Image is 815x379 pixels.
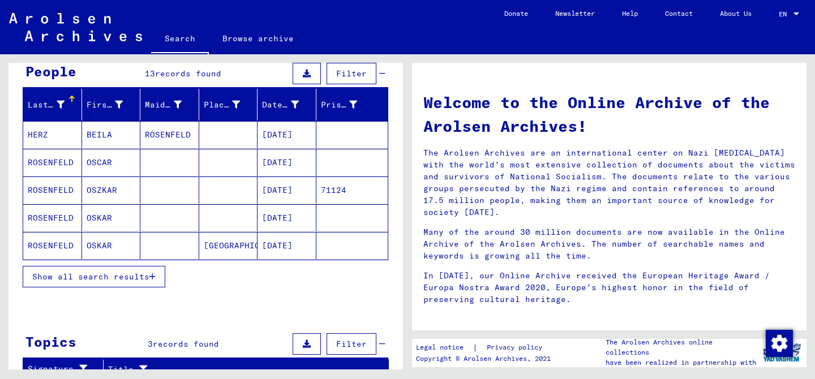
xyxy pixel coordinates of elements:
[262,99,299,111] div: Date of Birth
[28,360,103,378] div: Signature
[423,226,795,262] p: Many of the around 30 million documents are now available in the Online Archive of the Arolsen Ar...
[258,176,316,204] mat-cell: [DATE]
[416,342,556,354] div: |
[478,342,556,354] a: Privacy policy
[28,363,89,375] div: Signature
[258,89,316,120] mat-header-cell: Date of Birth
[321,99,358,111] div: Prisoner #
[82,176,141,204] mat-cell: OSZKAR
[258,204,316,231] mat-cell: [DATE]
[23,232,82,259] mat-cell: ROSENFELD
[204,99,241,111] div: Place of Birth
[606,358,757,368] p: have been realized in partnership with
[423,147,795,218] p: The Arolsen Archives are an international center on Nazi [MEDICAL_DATA] with the world’s most ext...
[423,270,795,305] p: In [DATE], our Online Archive received the European Heritage Award / Europa Nostra Award 2020, Eu...
[28,96,81,114] div: Last Name
[209,25,307,52] a: Browse archive
[258,232,316,259] mat-cell: [DATE]
[148,339,153,349] span: 3
[155,68,221,79] span: records found
[145,96,199,114] div: Maiden Name
[145,68,155,79] span: 13
[23,266,165,287] button: Show all search results
[23,121,82,148] mat-cell: HERZ
[321,96,375,114] div: Prisoner #
[32,272,149,282] span: Show all search results
[262,96,316,114] div: Date of Birth
[9,13,142,41] img: Arolsen_neg.svg
[140,89,199,120] mat-header-cell: Maiden Name
[316,176,388,204] mat-cell: 71124
[204,96,258,114] div: Place of Birth
[316,89,388,120] mat-header-cell: Prisoner #
[258,149,316,176] mat-cell: [DATE]
[87,99,123,111] div: First Name
[153,339,219,349] span: records found
[23,204,82,231] mat-cell: ROSENFELD
[82,204,141,231] mat-cell: OSKAR
[108,364,361,376] div: Title
[108,360,375,378] div: Title
[23,89,82,120] mat-header-cell: Last Name
[327,333,376,355] button: Filter
[151,25,209,54] a: Search
[199,232,258,259] mat-cell: [GEOGRAPHIC_DATA]
[145,99,182,111] div: Maiden Name
[87,96,140,114] div: First Name
[28,99,65,111] div: Last Name
[336,68,367,79] span: Filter
[82,232,141,259] mat-cell: OSKAR
[25,331,76,352] div: Topics
[779,10,791,18] span: EN
[606,337,757,358] p: The Arolsen Archives online collections
[761,338,803,367] img: yv_logo.png
[416,342,473,354] a: Legal notice
[82,121,141,148] mat-cell: BEILA
[416,354,556,364] p: Copyright © Arolsen Archives, 2021
[199,89,258,120] mat-header-cell: Place of Birth
[258,121,316,148] mat-cell: [DATE]
[423,91,795,138] h1: Welcome to the Online Archive of the Arolsen Archives!
[766,330,793,357] img: Change consent
[327,63,376,84] button: Filter
[336,339,367,349] span: Filter
[82,89,141,120] mat-header-cell: First Name
[82,149,141,176] mat-cell: OSCAR
[23,149,82,176] mat-cell: ROSENFELD
[23,176,82,204] mat-cell: ROSENFELD
[140,121,199,148] mat-cell: ROSENFELD
[25,61,76,81] div: People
